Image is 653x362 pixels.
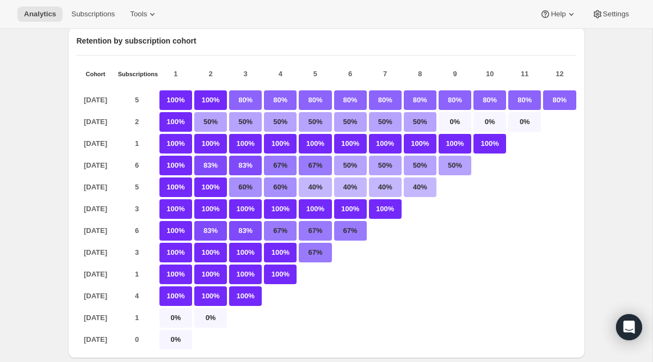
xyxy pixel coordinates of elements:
p: 67% [299,221,331,241]
p: 100% [369,199,402,219]
p: [DATE] [77,221,115,241]
button: Subscriptions [65,7,121,22]
p: 6 [118,221,156,241]
p: 100% [473,134,506,154]
p: 100% [159,90,192,110]
p: 50% [404,112,436,132]
span: Analytics [24,10,56,19]
p: 100% [194,90,227,110]
p: 50% [229,112,262,132]
p: 100% [404,134,436,154]
p: [DATE] [77,308,115,328]
p: 80% [229,90,262,110]
p: 100% [439,134,471,154]
p: 100% [194,134,227,154]
p: 10 [473,69,506,79]
p: 100% [159,199,192,219]
p: [DATE] [77,330,115,349]
p: 0% [473,112,506,132]
p: [DATE] [77,286,115,306]
p: 50% [439,156,471,175]
p: 0% [159,308,192,328]
p: 3 [118,199,156,219]
p: 50% [334,156,367,175]
p: 83% [229,221,262,241]
p: 1 [118,308,156,328]
p: 83% [194,221,227,241]
p: 60% [264,177,297,197]
p: 100% [159,265,192,284]
p: 100% [159,156,192,175]
p: 0% [159,330,192,349]
p: 80% [369,90,402,110]
p: 67% [299,243,331,262]
p: 0 [118,330,156,349]
p: 100% [264,134,297,154]
p: 100% [229,265,262,284]
p: 100% [159,243,192,262]
p: 80% [508,90,541,110]
p: 67% [334,221,367,241]
p: 0% [194,308,227,328]
p: 80% [334,90,367,110]
p: 3 [118,243,156,262]
p: [DATE] [77,90,115,110]
p: 12 [543,69,576,79]
p: 67% [299,156,331,175]
p: 50% [369,156,402,175]
p: 50% [369,112,402,132]
p: 100% [229,243,262,262]
p: 100% [334,134,367,154]
p: 40% [299,177,331,197]
p: [DATE] [77,265,115,284]
button: Analytics [17,7,63,22]
p: 80% [264,90,297,110]
p: [DATE] [77,134,115,154]
p: 80% [543,90,576,110]
p: Cohort [77,71,115,77]
p: 2 [194,69,227,79]
p: 40% [369,177,402,197]
button: Settings [586,7,636,22]
p: 100% [299,134,331,154]
p: 100% [159,134,192,154]
p: 100% [264,199,297,219]
p: 50% [264,112,297,132]
p: 100% [334,199,367,219]
p: 100% [264,265,297,284]
p: 100% [229,286,262,306]
p: 67% [264,156,297,175]
p: 100% [194,177,227,197]
p: 100% [159,221,192,241]
p: 100% [264,243,297,262]
p: 1 [118,265,156,284]
p: 4 [118,286,156,306]
p: 1 [159,69,192,79]
p: [DATE] [77,156,115,175]
span: Subscriptions [71,10,115,19]
p: 80% [473,90,506,110]
p: 100% [229,134,262,154]
p: 100% [194,243,227,262]
p: 7 [369,69,402,79]
p: 8 [404,69,436,79]
p: 80% [404,90,436,110]
p: 100% [159,286,192,306]
p: 50% [404,156,436,175]
p: [DATE] [77,243,115,262]
span: Help [551,10,565,19]
p: 50% [194,112,227,132]
p: [DATE] [77,112,115,132]
p: 5 [299,69,331,79]
p: Retention by subscription cohort [77,35,576,46]
p: 5 [118,90,156,110]
p: 2 [118,112,156,132]
p: 3 [229,69,262,79]
p: Subscriptions [118,71,156,77]
p: 0% [508,112,541,132]
p: 100% [229,199,262,219]
p: 40% [404,177,436,197]
span: Settings [603,10,629,19]
p: 0% [439,112,471,132]
p: 60% [229,177,262,197]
